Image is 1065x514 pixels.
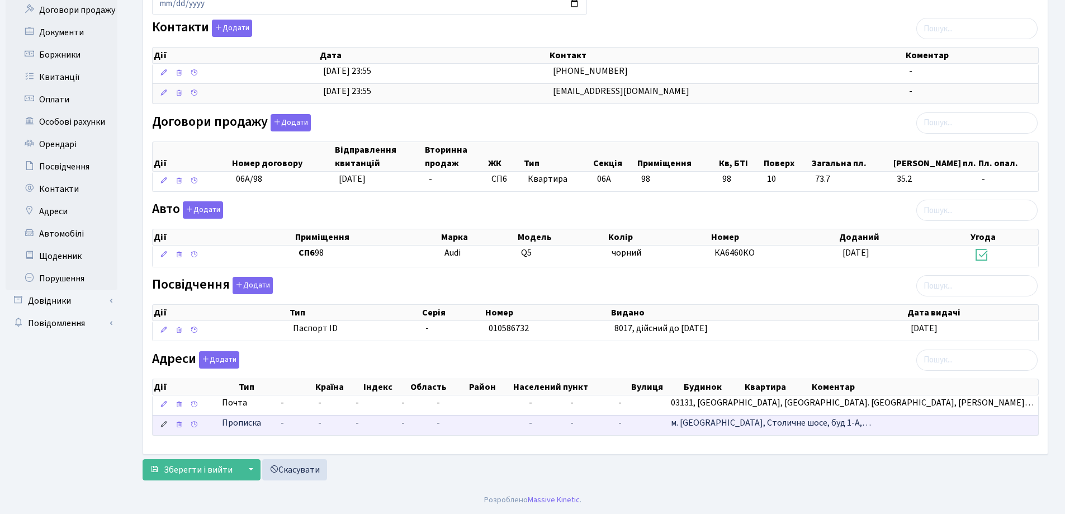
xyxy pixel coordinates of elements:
span: Квартира [528,173,588,186]
th: Коментар [905,48,1039,63]
span: 35.2 [897,173,973,186]
button: Авто [183,201,223,219]
span: [DATE] [911,322,938,334]
th: Тип [288,305,422,320]
th: Дії [153,229,294,245]
button: Договори продажу [271,114,311,131]
a: Щоденник [6,245,117,267]
th: Доданий [838,229,969,245]
span: - [570,417,574,429]
a: Оплати [6,88,117,111]
th: Район [468,379,512,395]
input: Пошук... [916,112,1038,134]
span: 03131, [GEOGRAPHIC_DATA], [GEOGRAPHIC_DATA]. [GEOGRAPHIC_DATA], [PERSON_NAME]… [671,397,1034,409]
a: Довідники [6,290,117,312]
span: 8017, дійсний до [DATE] [614,322,708,334]
th: Номер договору [231,142,334,171]
span: Паспорт ID [293,322,417,335]
span: 10 [767,173,806,186]
th: [PERSON_NAME] пл. [892,142,977,171]
span: - [618,417,622,429]
a: Адреси [6,200,117,223]
th: Поверх [763,142,811,171]
span: 73.7 [815,173,888,186]
span: - [529,397,532,409]
span: [DATE] [339,173,366,185]
th: Модель [517,229,607,245]
label: Договори продажу [152,114,311,131]
th: Приміщення [636,142,717,171]
a: Боржники [6,44,117,66]
th: Коментар [811,379,1038,395]
th: Квартира [744,379,811,395]
span: - [401,417,405,429]
a: Документи [6,21,117,44]
th: Вулиця [630,379,683,395]
th: Тип [238,379,314,395]
span: - [281,417,309,430]
span: - [429,173,432,185]
a: Контакти [6,178,117,200]
span: - [437,417,440,429]
label: Посвідчення [152,277,273,294]
th: Індекс [362,379,409,395]
span: - [909,65,912,77]
th: Дата видачі [906,305,1038,320]
span: [DATE] 23:55 [323,65,371,77]
th: Марка [440,229,517,245]
th: Серія [421,305,484,320]
th: Дії [153,305,288,320]
button: Контакти [212,20,252,37]
span: Audi [444,247,461,259]
span: - [529,417,532,429]
th: Область [409,379,468,395]
a: Додати [180,200,223,219]
span: 98 [641,173,650,185]
a: Додати [268,112,311,131]
span: - [401,397,405,409]
th: Колір [607,229,710,245]
span: - [909,85,912,97]
th: Будинок [683,379,744,395]
th: Кв, БТІ [718,142,763,171]
input: Пошук... [916,18,1038,39]
a: Орендарі [6,133,117,155]
th: ЖК [487,142,523,171]
span: - [318,417,321,429]
a: Порушення [6,267,117,290]
button: Зберегти і вийти [143,459,240,480]
span: - [356,397,359,409]
span: - [356,417,359,429]
span: [DATE] 23:55 [323,85,371,97]
span: - [437,397,440,409]
a: Квитанції [6,66,117,88]
input: Пошук... [916,275,1038,296]
span: - [618,397,622,409]
a: Додати [230,275,273,295]
div: Розроблено . [484,494,581,506]
span: 010586732 [489,322,529,334]
th: Пл. опал. [977,142,1038,171]
span: - [281,397,309,409]
th: Номер [710,229,838,245]
th: Угода [969,229,1038,245]
th: Тип [523,142,591,171]
th: Відправлення квитанцій [334,142,424,171]
span: 06А [597,173,611,185]
a: Посвідчення [6,155,117,178]
a: Скасувати [262,459,327,480]
a: Додати [196,349,239,369]
th: Населений пункт [512,379,630,395]
th: Дії [153,379,238,395]
a: Повідомлення [6,312,117,334]
span: чорний [612,247,641,259]
span: - [318,397,321,409]
th: Видано [610,305,906,320]
a: Автомобілі [6,223,117,245]
span: 98 [722,173,758,186]
button: Адреси [199,351,239,369]
span: м. [GEOGRAPHIC_DATA], Столичне шосе, буд 1-А,… [671,417,871,429]
span: Зберегти і вийти [164,464,233,476]
input: Пошук... [916,350,1038,371]
span: - [425,322,429,334]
